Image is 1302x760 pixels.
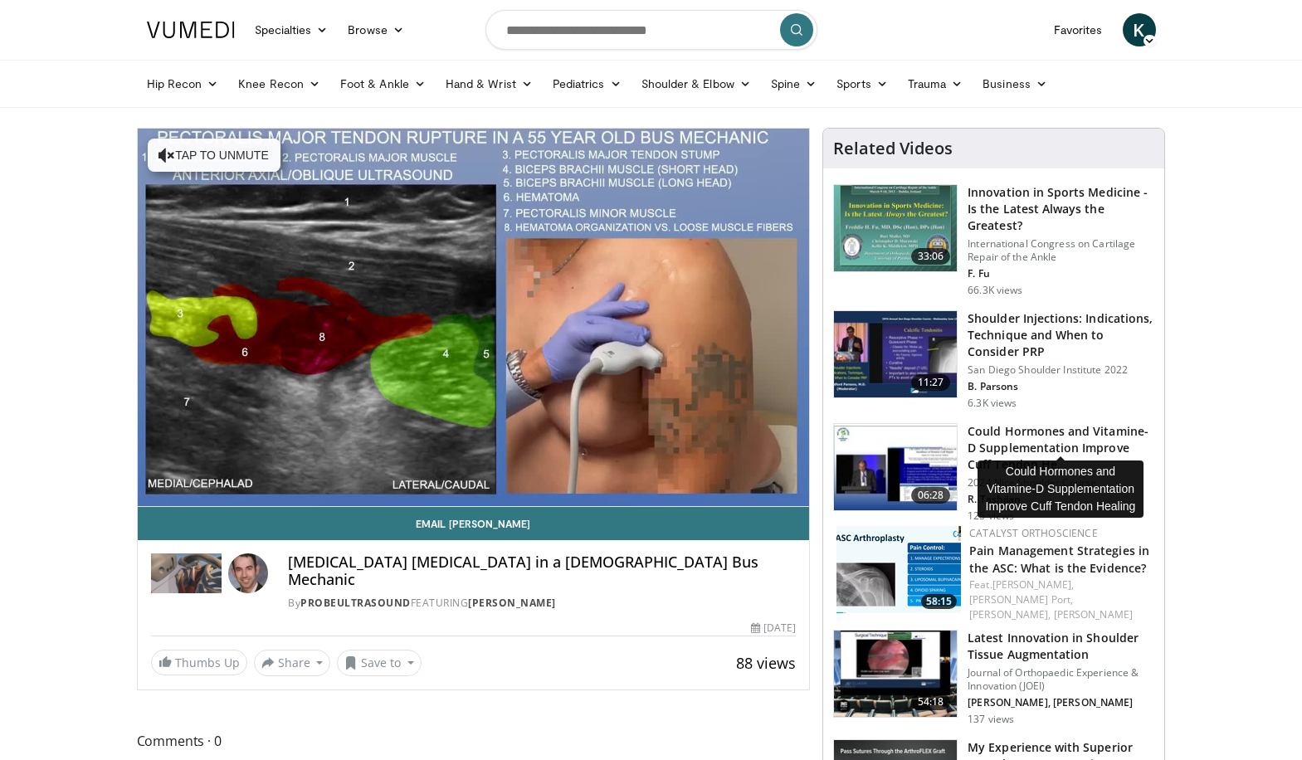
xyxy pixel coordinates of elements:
p: 66.3K views [968,284,1022,297]
a: Trauma [898,67,973,100]
a: Email [PERSON_NAME] [138,507,810,540]
h3: Shoulder Injections: Indications, Technique and When to Consider PRP [968,310,1154,360]
h3: Innovation in Sports Medicine - Is the Latest Always the Greatest? [968,184,1154,234]
span: 33:06 [911,248,951,265]
p: 2024 Nice Shoulder Course [968,476,1154,490]
a: Hip Recon [137,67,229,100]
a: [PERSON_NAME], [969,607,1051,621]
div: Feat. [969,577,1151,622]
p: R. Tashjian [968,493,1154,506]
a: 33:06 Innovation in Sports Medicine - Is the Latest Always the Greatest? International Congress o... [833,184,1154,297]
h4: Related Videos [833,139,953,158]
img: Avatar [228,553,268,593]
a: 06:28 Could Hormones and Vitamine-D Supplementation Improve Cuff Tendon He… 2024 Nice Shoulder Co... [833,423,1154,523]
a: Browse [338,13,414,46]
a: [PERSON_NAME] [1054,607,1133,621]
a: Spine [761,67,827,100]
a: 58:15 [836,526,961,613]
img: b5b060f7-1d07-42a8-8109-c93a570fb85c.150x105_q85_crop-smart_upscale.jpg [834,631,957,717]
p: San Diego Shoulder Institute 2022 [968,363,1154,377]
span: 11:27 [911,374,951,391]
p: Journal of Orthopaedic Experience & Innovation (JOEI) [968,666,1154,693]
div: [DATE] [751,621,796,636]
button: Tap to unmute [148,139,280,172]
p: [PERSON_NAME], [PERSON_NAME] [968,696,1154,709]
a: Thumbs Up [151,650,247,675]
span: 88 views [736,653,796,673]
button: Save to [337,650,422,676]
button: Share [254,650,331,676]
img: 0c794cab-9135-4761-9c1d-251fe1ec8b0b.150x105_q85_crop-smart_upscale.jpg [834,311,957,397]
a: Sports [827,67,898,100]
img: 6eef9efa-bda5-4f7a-b7df-8a9efa65c265.png.150x105_q85_crop-smart_upscale.png [836,526,961,613]
a: Business [973,67,1057,100]
a: Pain Management Strategies in the ASC: What is the Evidence? [969,543,1149,576]
a: [PERSON_NAME] Port, [969,592,1073,607]
h3: Latest Innovation in Shoulder Tissue Augmentation [968,630,1154,663]
p: 137 views [968,713,1014,726]
a: K [1123,13,1156,46]
a: Shoulder & Elbow [631,67,761,100]
h3: Could Hormones and Vitamine-D Supplementation Improve Cuff Tendon He… [968,423,1154,473]
video-js: Video Player [138,129,810,507]
a: Foot & Ankle [330,67,436,100]
h4: [MEDICAL_DATA] [MEDICAL_DATA] in a [DEMOGRAPHIC_DATA] Bus Mechanic [288,553,796,589]
a: Pediatrics [543,67,631,100]
p: International Congress on Cartilage Repair of the Ankle [968,237,1154,264]
a: Probeultrasound [300,596,411,610]
span: 54:18 [911,694,951,710]
img: Title_Dublin_VuMedi_1.jpg.150x105_q85_crop-smart_upscale.jpg [834,185,957,271]
a: Favorites [1044,13,1113,46]
a: Hand & Wrist [436,67,543,100]
p: B. Parsons [968,380,1154,393]
a: Specialties [245,13,339,46]
a: 54:18 Latest Innovation in Shoulder Tissue Augmentation Journal of Orthopaedic Experience & Innov... [833,630,1154,726]
span: Comments 0 [137,730,811,752]
a: [PERSON_NAME] [468,596,556,610]
span: 06:28 [911,487,951,504]
p: 125 views [968,509,1014,523]
img: Probeultrasound [151,553,222,593]
a: [PERSON_NAME], [992,577,1074,592]
div: Could Hormones and Vitamine-D Supplementation Improve Cuff Tendon Healing [978,460,1144,518]
div: By FEATURING [288,596,796,611]
a: 11:27 Shoulder Injections: Indications, Technique and When to Consider PRP San Diego Shoulder Ins... [833,310,1154,410]
a: Knee Recon [228,67,330,100]
input: Search topics, interventions [485,10,817,50]
img: 17de1c7f-59a1-4573-aa70-5b679b1889c6.150x105_q85_crop-smart_upscale.jpg [834,424,957,510]
img: VuMedi Logo [147,22,235,38]
a: Catalyst OrthoScience [969,526,1098,540]
span: 58:15 [921,594,957,609]
p: F. Fu [968,267,1154,280]
p: 6.3K views [968,397,1017,410]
